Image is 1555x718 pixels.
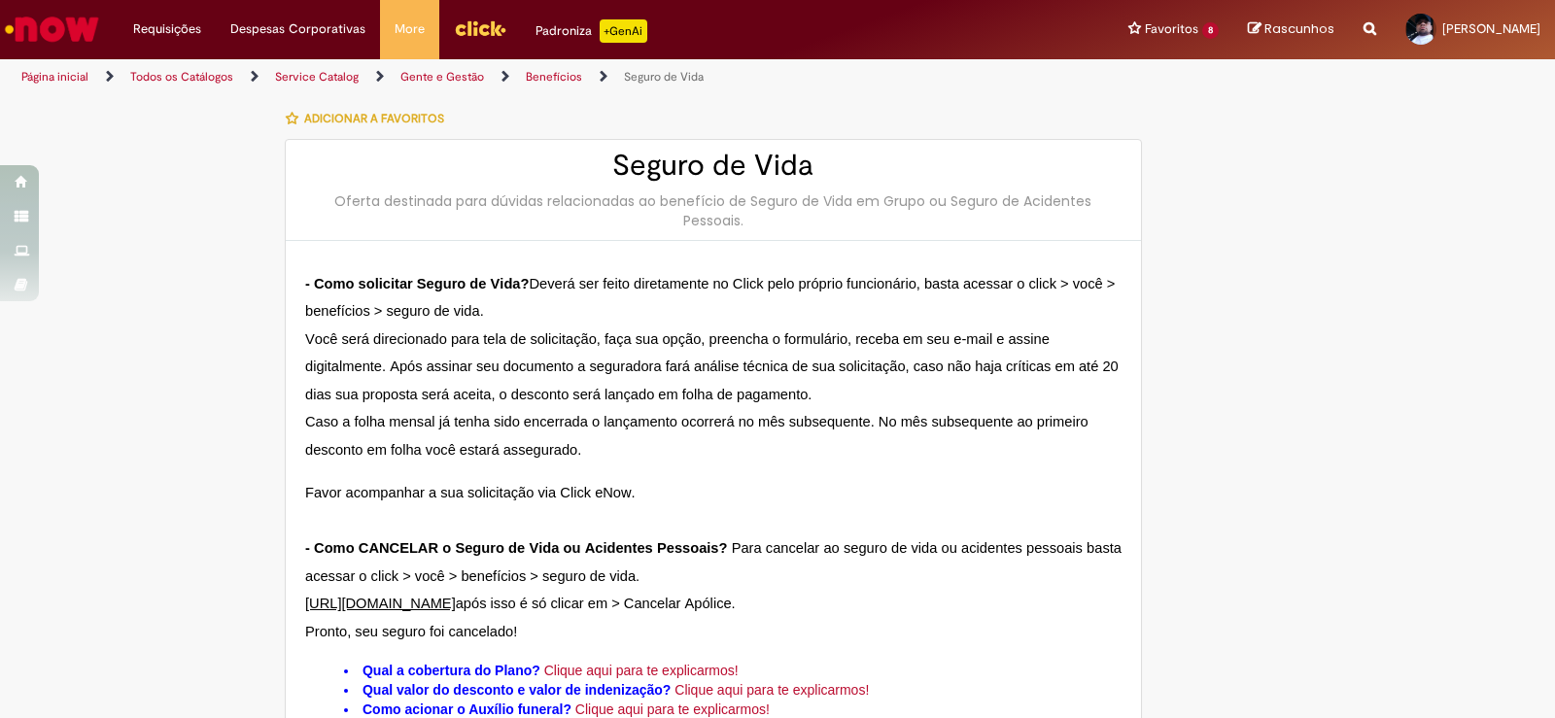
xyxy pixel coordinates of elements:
[305,540,1125,584] span: Para cancelar ao seguro de vida ou acidentes pessoais basta acessar o click > você > benefícios >...
[305,596,456,611] span: [URL][DOMAIN_NAME]
[305,191,1122,230] div: Oferta destinada para dúvidas relacionadas ao benefício de Seguro de Vida em Grupo ou Seguro de A...
[305,331,1123,402] span: Você será direcionado para tela de solicitação, faça sua opção, preencha o formulário, receba em ...
[544,663,739,678] a: Clique aqui para te explicarmos!
[400,69,484,85] a: Gente e Gestão
[536,19,647,43] div: Padroniza
[305,540,727,556] span: - Como CANCELAR o Seguro de Vida ou Acidentes Pessoais?
[133,19,201,39] span: Requisições
[395,19,425,39] span: More
[305,596,736,639] span: após isso é só clicar em > Cancelar Apólice. Pronto, seu seguro foi cancelado!
[363,701,571,717] strong: Como acionar o Auxílio funeral?
[1264,19,1334,38] span: Rascunhos
[363,663,540,678] strong: Qual a cobertura do Plano?
[674,682,869,698] a: Clique aqui para te explicarmos!
[275,69,359,85] a: Service Catalog
[1248,20,1334,39] a: Rascunhos
[305,150,1122,182] h2: Seguro de Vida
[21,69,88,85] a: Página inicial
[363,682,671,698] strong: Qual valor do desconto e valor de indenização?
[2,10,102,49] img: ServiceNow
[305,485,603,500] span: Favor acompanhar a sua solicitação via Click e
[526,69,582,85] a: Benefícios
[1202,22,1219,39] span: 8
[600,19,647,43] p: +GenAi
[15,59,1022,95] ul: Trilhas de página
[624,69,704,85] a: Seguro de Vida
[130,69,233,85] a: Todos os Catálogos
[230,19,365,39] span: Despesas Corporativas
[285,98,455,139] button: Adicionar a Favoritos
[305,598,456,611] a: [URL][DOMAIN_NAME]
[454,14,506,43] img: click_logo_yellow_360x200.png
[305,276,529,291] span: - Como solicitar Seguro de Vida?
[1442,20,1540,37] span: [PERSON_NAME]
[1145,19,1198,39] span: Favoritos
[305,276,1119,320] span: Deverá ser feito diretamente no Click pelo próprio funcionário, basta acessar o click > você > be...
[575,701,770,717] a: Clique aqui para te explicarmos!
[632,485,636,500] span: .
[304,111,444,126] span: Adicionar a Favoritos
[305,414,1092,458] span: Caso a folha mensal já tenha sido encerrada o lançamento ocorrerá no mês subsequente. No mês subs...
[603,485,631,501] span: Now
